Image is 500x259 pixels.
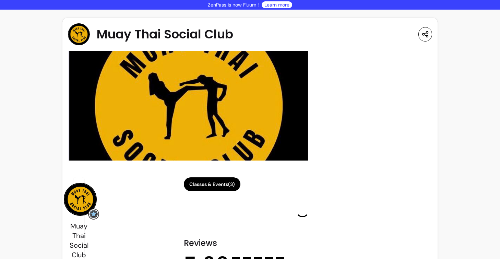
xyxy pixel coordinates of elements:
[68,46,308,166] img: https://d22cr2pskkweo8.cloudfront.net/dc0c762b-9780-4532-9b9b-6d4be0d5898c
[296,203,309,217] div: Loading
[208,1,259,8] p: ZenPass is now Fluum !
[97,27,233,41] span: Muay Thai Social Club
[90,210,98,218] img: Grow
[264,1,289,8] a: Learn more
[184,177,240,191] button: Classes & Events(3)
[184,238,421,249] h2: Reviews
[64,183,97,216] img: Provider image
[68,23,90,45] img: Provider image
